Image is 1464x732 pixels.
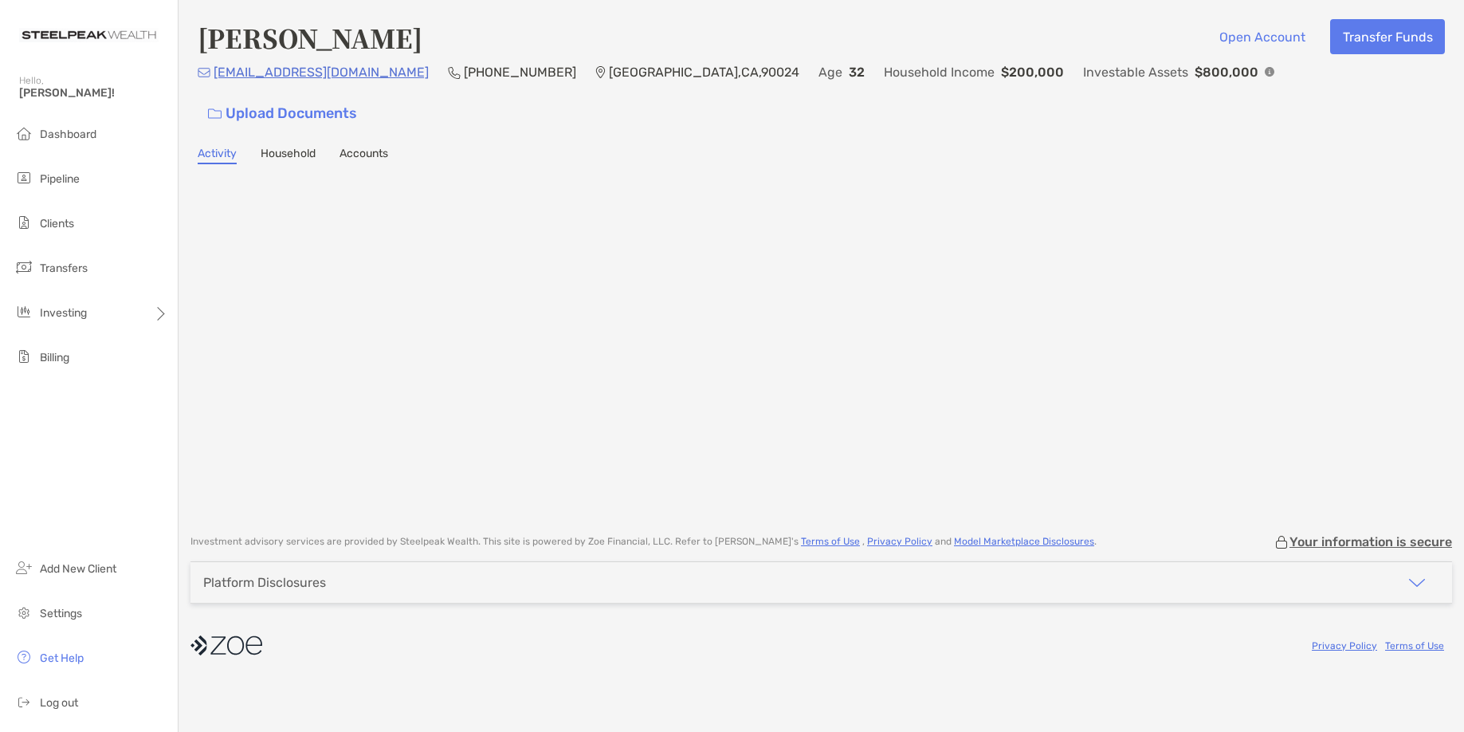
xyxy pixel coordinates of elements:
img: transfers icon [14,258,33,277]
a: Household [261,147,316,164]
span: Transfers [40,262,88,275]
img: get-help icon [14,647,33,667]
img: logout icon [14,692,33,711]
a: Accounts [340,147,388,164]
a: Model Marketplace Disclosures [954,536,1094,547]
span: Pipeline [40,172,80,186]
a: Privacy Policy [867,536,932,547]
span: Clients [40,217,74,230]
span: Settings [40,607,82,620]
p: Age [818,62,842,82]
p: [PHONE_NUMBER] [464,62,576,82]
img: Phone Icon [448,66,461,79]
img: Location Icon [595,66,606,79]
img: add_new_client icon [14,558,33,577]
a: Terms of Use [801,536,860,547]
button: Transfer Funds [1330,19,1445,54]
a: Activity [198,147,237,164]
img: button icon [208,108,222,120]
p: Your information is secure [1289,534,1452,549]
p: Household Income [884,62,995,82]
img: Zoe Logo [19,6,159,64]
span: Billing [40,351,69,364]
p: [EMAIL_ADDRESS][DOMAIN_NAME] [214,62,429,82]
img: icon arrow [1407,573,1427,592]
img: pipeline icon [14,168,33,187]
p: [GEOGRAPHIC_DATA] , CA , 90024 [609,62,799,82]
img: dashboard icon [14,124,33,143]
img: investing icon [14,302,33,321]
span: Get Help [40,651,84,665]
img: clients icon [14,213,33,232]
p: Investment advisory services are provided by Steelpeak Wealth . This site is powered by Zoe Finan... [190,536,1097,548]
span: [PERSON_NAME]! [19,86,168,100]
p: Investable Assets [1083,62,1188,82]
span: Dashboard [40,128,96,141]
h4: [PERSON_NAME] [198,19,422,56]
p: 32 [849,62,865,82]
img: company logo [190,628,262,663]
a: Privacy Policy [1312,640,1377,651]
img: settings icon [14,603,33,622]
button: Open Account [1207,19,1317,54]
a: Terms of Use [1385,640,1444,651]
p: $200,000 [1001,62,1064,82]
p: $800,000 [1195,62,1258,82]
div: Platform Disclosures [203,575,326,590]
img: billing icon [14,347,33,366]
img: Email Icon [198,68,210,77]
span: Add New Client [40,562,116,576]
a: Upload Documents [198,96,367,131]
span: Log out [40,696,78,710]
img: Info Icon [1265,67,1274,77]
span: Investing [40,306,87,320]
